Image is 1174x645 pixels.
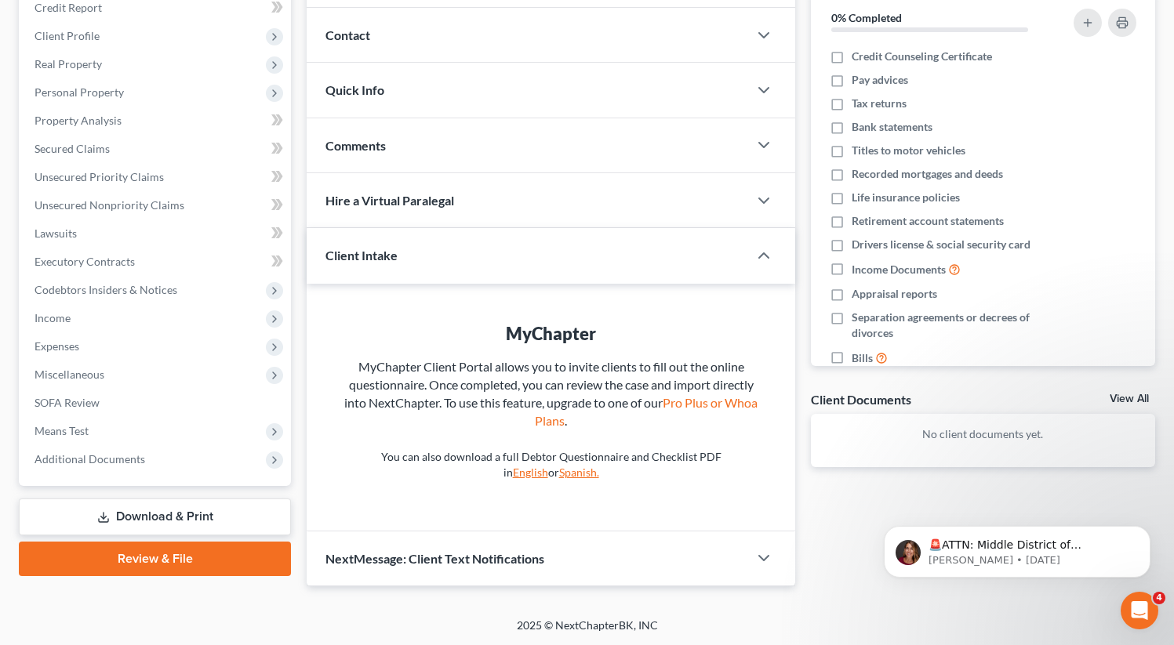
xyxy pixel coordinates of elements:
span: Separation agreements or decrees of divorces [852,310,1056,341]
a: SOFA Review [22,389,291,417]
span: Hire a Virtual Paralegal [325,193,454,208]
a: Executory Contracts [22,248,291,276]
span: Pay advices [852,72,908,88]
span: Personal Property [35,85,124,99]
div: MyChapter [338,321,764,346]
span: Comments [325,138,386,153]
span: MyChapter Client Portal allows you to invite clients to fill out the online questionnaire. Once c... [344,359,758,428]
span: Means Test [35,424,89,437]
a: View All [1110,393,1149,404]
span: Unsecured Nonpriority Claims [35,198,184,212]
span: Credit Counseling Certificate [852,49,992,64]
span: Expenses [35,339,79,353]
span: Drivers license & social security card [852,237,1030,252]
p: You can also download a full Debtor Questionnaire and Checklist PDF in or [338,449,764,480]
span: Income [35,311,71,324]
a: Review & File [19,542,291,576]
span: Bank statements [852,119,932,135]
span: Credit Report [35,1,102,14]
span: Property Analysis [35,114,122,127]
span: Retirement account statements [852,213,1004,229]
span: Life insurance policies [852,190,960,205]
span: Executory Contracts [35,255,135,268]
span: NextMessage: Client Text Notifications [325,551,544,566]
span: Real Property [35,57,102,71]
a: Property Analysis [22,107,291,135]
span: Codebtors Insiders & Notices [35,283,177,296]
a: Pro Plus or Whoa Plans [535,395,758,428]
span: Titles to motor vehicles [852,143,965,158]
span: Contact [325,27,370,42]
iframe: Intercom notifications message [860,493,1174,603]
strong: 0% Completed [831,11,902,24]
a: Unsecured Priority Claims [22,163,291,191]
span: Lawsuits [35,226,77,240]
span: Client Profile [35,29,100,42]
span: Secured Claims [35,142,110,155]
span: SOFA Review [35,396,100,409]
a: Lawsuits [22,219,291,248]
span: Miscellaneous [35,368,104,381]
span: Additional Documents [35,452,145,466]
a: Spanish. [559,466,599,479]
span: Client Intake [325,248,398,263]
div: Client Documents [811,391,911,408]
span: Quick Info [325,82,384,97]
a: Unsecured Nonpriority Claims [22,191,291,219]
span: 4 [1153,592,1165,604]
span: Recorded mortgages and deeds [852,166,1003,182]
iframe: Intercom live chat [1121,592,1158,629]
p: No client documents yet. [823,426,1143,442]
a: Secured Claims [22,135,291,163]
span: Unsecured Priority Claims [35,170,164,183]
a: English [513,466,548,479]
span: Appraisal reports [852,286,937,302]
span: Income Documents [852,262,946,277]
a: Download & Print [19,498,291,535]
span: Tax returns [852,96,907,111]
span: Bills [852,350,873,366]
